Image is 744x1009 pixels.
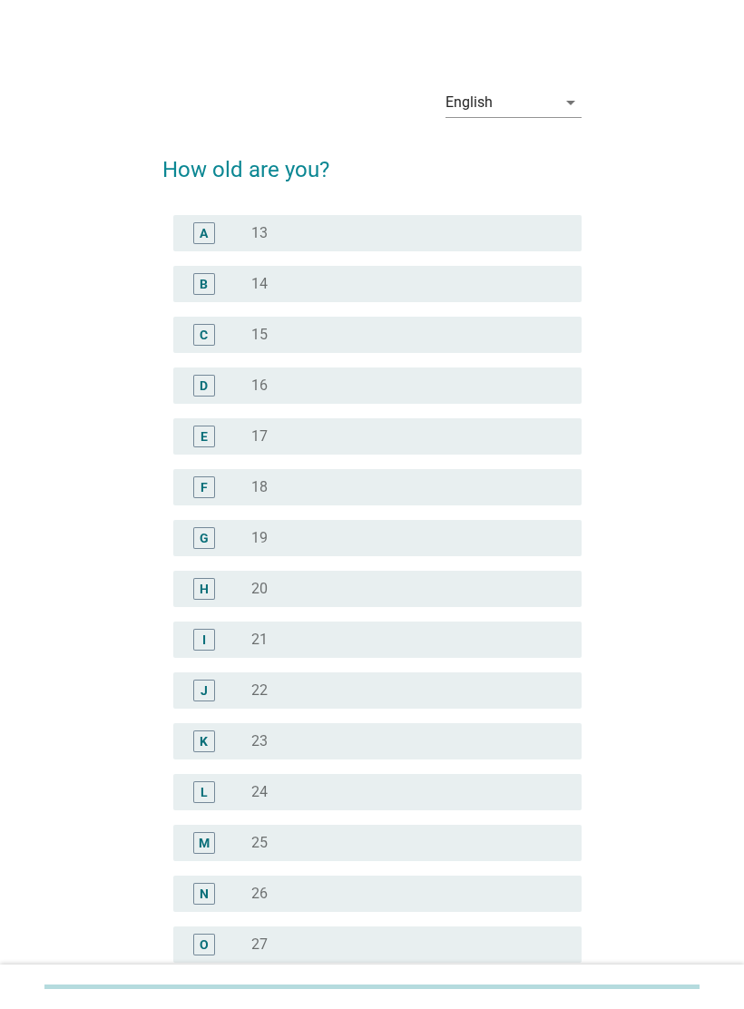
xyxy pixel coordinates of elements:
label: 20 [251,580,268,598]
div: K [200,731,208,750]
label: 16 [251,377,268,395]
div: H [200,579,209,598]
label: 22 [251,681,268,700]
label: 17 [251,427,268,446]
div: N [200,884,209,903]
div: F [201,477,208,496]
div: J [201,681,208,700]
i: arrow_drop_down [560,92,582,113]
h2: How old are you? [162,135,581,186]
div: O [200,935,209,954]
label: 21 [251,631,268,649]
div: B [200,274,208,293]
div: D [200,376,208,395]
label: 23 [251,732,268,750]
div: E [201,426,208,446]
div: I [202,630,206,649]
div: C [200,325,208,344]
label: 13 [251,224,268,242]
label: 24 [251,783,268,801]
label: 14 [251,275,268,293]
div: G [200,528,209,547]
div: M [199,833,210,852]
label: 26 [251,885,268,903]
label: 15 [251,326,268,344]
label: 27 [251,936,268,954]
label: 19 [251,529,268,547]
label: 18 [251,478,268,496]
div: A [200,223,208,242]
label: 25 [251,834,268,852]
div: English [445,94,493,111]
div: L [201,782,208,801]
